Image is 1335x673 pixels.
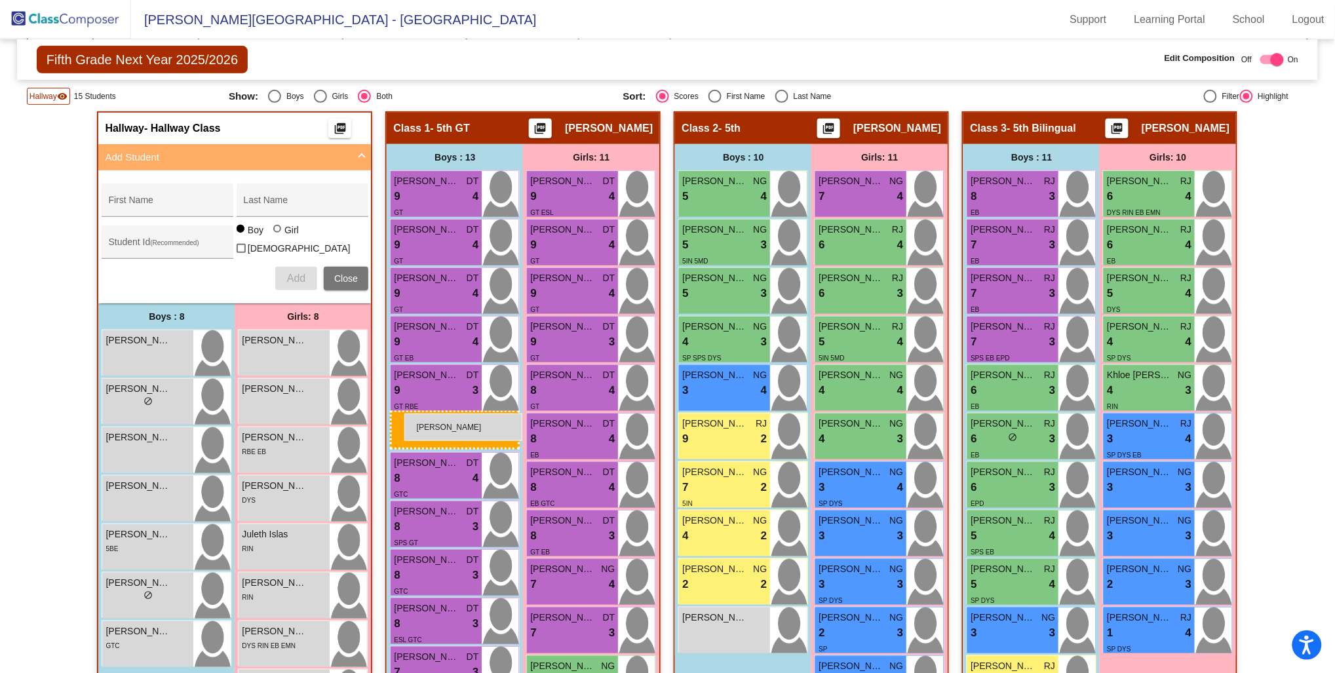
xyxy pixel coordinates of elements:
span: 4 [682,334,688,351]
span: [PERSON_NAME] [394,320,459,334]
span: RJ [1180,271,1191,285]
span: 6 [819,285,824,302]
span: [PERSON_NAME] [530,320,596,334]
span: 9 [530,188,536,205]
span: SP SPS DYS [682,355,721,362]
span: Off [1241,54,1252,66]
span: 3 [1049,334,1055,351]
span: [PERSON_NAME] [106,528,171,541]
span: RJ [1044,417,1055,431]
span: [PERSON_NAME] [1107,514,1172,528]
span: [PERSON_NAME] [1142,122,1229,135]
span: GT [530,403,539,410]
span: 5 [819,334,824,351]
span: RJ [1044,320,1055,334]
span: RJ [1044,514,1055,528]
span: [PERSON_NAME] [819,417,884,431]
span: 4 [819,431,824,448]
span: [PERSON_NAME] [682,417,748,431]
span: do_not_disturb_alt [144,396,153,406]
button: Print Students Details [529,119,552,138]
div: Girls: 10 [1100,144,1236,170]
span: 4 [609,237,615,254]
mat-icon: picture_as_pdf [533,122,549,140]
span: 9 [530,334,536,351]
span: 4 [1107,334,1113,351]
span: RJ [1180,223,1191,237]
button: Add [275,267,317,290]
span: [PERSON_NAME] [242,334,307,347]
div: Girls: 11 [811,144,948,170]
span: GT [394,209,403,216]
span: [PERSON_NAME] [1107,223,1172,237]
span: 4 [609,382,615,399]
span: 4 [473,188,478,205]
mat-panel-title: Add Student [105,150,349,165]
span: GT [394,306,403,313]
mat-radio-group: Select an option [229,90,613,103]
span: RJ [1044,368,1055,382]
span: GT EB [394,355,414,362]
input: First Name [108,200,226,210]
span: DT [467,271,479,285]
span: 4 [897,237,903,254]
span: 2 [761,431,767,448]
button: Print Students Details [1106,119,1129,138]
span: 4 [473,285,478,302]
span: DT [603,174,615,188]
div: Boys [281,90,304,102]
span: 5 [682,237,688,254]
span: [PERSON_NAME] [530,368,596,382]
span: [PERSON_NAME] [971,514,1036,528]
span: [PERSON_NAME] [682,223,748,237]
div: Boys : 13 [387,144,523,170]
span: 3 [473,518,478,535]
input: Student Id [108,242,226,252]
span: 3 [1107,528,1113,545]
span: NG [889,514,903,528]
span: DT [467,368,479,382]
span: NG [753,320,767,334]
span: [PERSON_NAME] [819,223,884,237]
span: 4 [609,285,615,302]
span: RJ [892,223,903,237]
span: [PERSON_NAME] [971,368,1036,382]
button: Close [324,267,368,290]
span: SPS GT [394,539,418,547]
span: 4 [473,237,478,254]
div: Girl [284,223,299,237]
span: 3 [1107,431,1113,448]
span: 9 [530,237,536,254]
span: [PERSON_NAME] [971,320,1036,334]
span: [PERSON_NAME] [819,320,884,334]
span: [PERSON_NAME] [1107,320,1172,334]
button: Print Students Details [817,119,840,138]
div: Boys : 11 [963,144,1100,170]
span: GTC [394,491,408,498]
span: SP DYS EB [1107,452,1142,459]
span: Class 2 [682,122,718,135]
span: DYS RIN EB EMN [1107,209,1161,216]
span: 6 [819,237,824,254]
span: 3 [1107,479,1113,496]
span: 3 [897,285,903,302]
span: DT [467,505,479,518]
span: 6 [1107,237,1113,254]
span: 4 [897,382,903,399]
div: Scores [669,90,699,102]
div: Boy [247,223,263,237]
span: GT RBE [394,403,418,410]
span: 3 [1049,188,1055,205]
span: 8 [530,431,536,448]
span: NG [753,271,767,285]
span: DYS [242,497,256,504]
span: 4 [1049,528,1055,545]
span: 5BE [106,545,118,552]
span: 3 [897,431,903,448]
span: [PERSON_NAME] [819,514,884,528]
span: 5 [1107,285,1113,302]
span: 3 [1186,528,1191,545]
span: 5IN 5MD [682,258,708,265]
span: RJ [1044,271,1055,285]
span: 4 [897,188,903,205]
